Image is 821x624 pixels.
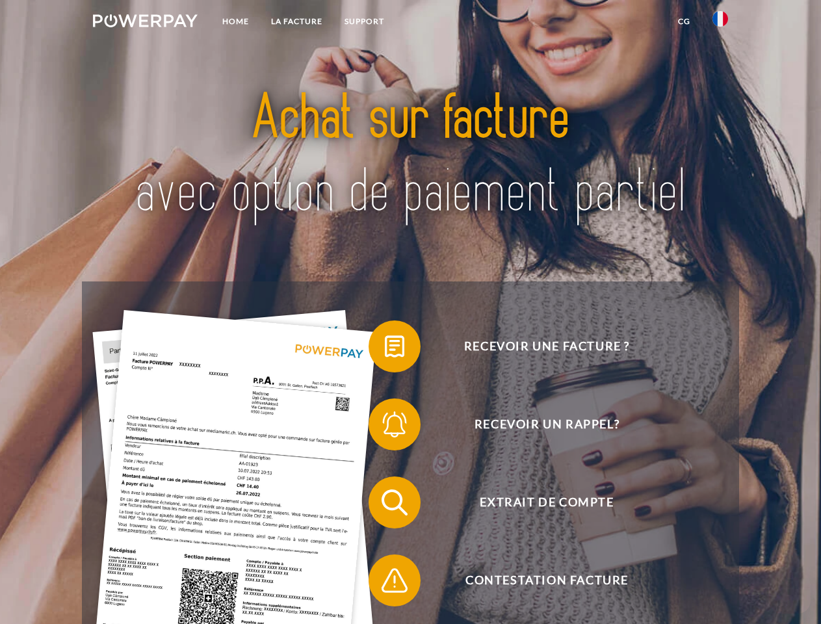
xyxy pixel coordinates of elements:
a: LA FACTURE [260,10,333,33]
a: Home [211,10,260,33]
a: Support [333,10,395,33]
button: Recevoir un rappel? [369,398,707,450]
button: Recevoir une facture ? [369,320,707,372]
img: qb_warning.svg [378,564,411,597]
img: qb_bill.svg [378,330,411,363]
img: qb_bell.svg [378,408,411,441]
span: Recevoir un rappel? [387,398,706,450]
span: Extrait de compte [387,476,706,528]
iframe: Button to launch messaging window [769,572,811,614]
a: CG [667,10,701,33]
button: Contestation Facture [369,554,707,606]
span: Recevoir une facture ? [387,320,706,372]
img: fr [712,11,728,27]
img: title-powerpay_fr.svg [124,62,697,249]
img: qb_search.svg [378,486,411,519]
button: Extrait de compte [369,476,707,528]
img: logo-powerpay-white.svg [93,14,198,27]
span: Contestation Facture [387,554,706,606]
